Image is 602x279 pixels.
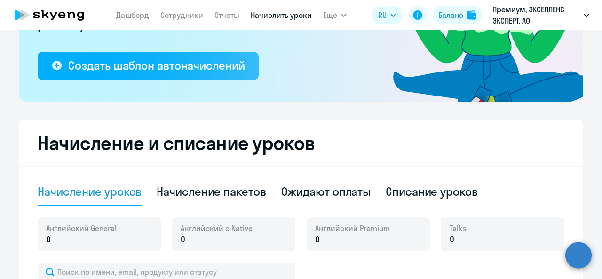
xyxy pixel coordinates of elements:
button: Балансbalance [433,6,482,24]
div: Баланс [438,9,463,21]
span: Talks [450,223,467,233]
a: Начислить уроки [251,10,312,20]
button: Создать шаблон автоначислений [38,52,259,80]
span: RU [378,9,387,21]
div: Ожидают оплаты [281,184,371,199]
button: Премиум, ЭКСЕЛЛЕНС ЭКСПЕРТ, АО [488,4,594,26]
div: Начисление пакетов [157,184,266,199]
span: Английский General [46,223,117,233]
span: 0 [315,233,320,246]
img: balance [467,10,476,20]
div: Начисление уроков [38,184,142,199]
h2: Начисление и списание уроков [38,132,564,154]
div: Списание уроков [386,184,478,199]
span: 0 [46,233,51,246]
a: Сотрудники [160,10,203,20]
div: Создать шаблон автоначислений [68,58,245,73]
a: Отчеты [214,10,239,20]
button: Ещё [323,6,347,24]
span: Английский с Native [181,223,253,233]
button: RU [372,6,403,24]
p: Премиум, ЭКСЕЛЛЕНС ЭКСПЕРТ, АО [492,4,580,26]
span: 0 [181,233,185,246]
span: 0 [450,233,454,246]
span: Английский Premium [315,223,390,233]
a: Дашборд [116,10,149,20]
span: Ещё [323,9,337,21]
